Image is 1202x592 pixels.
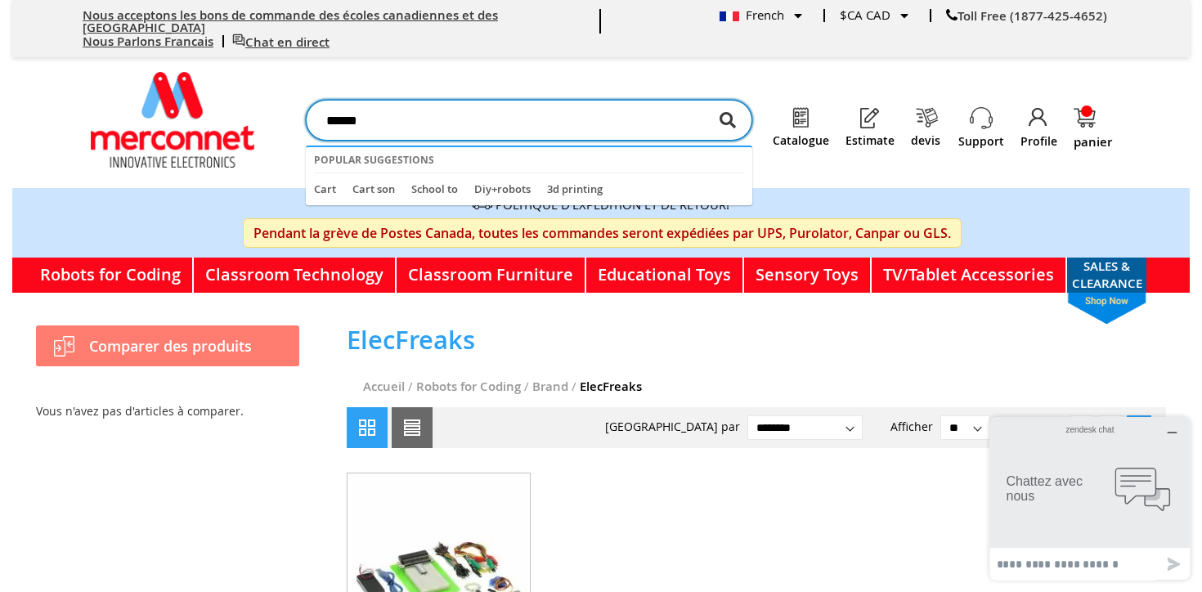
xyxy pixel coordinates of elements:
a: Toll Free (1877-425-4652) [946,7,1107,25]
div: French [720,9,802,22]
img: Catalogue [789,106,812,129]
a: TV/Tablet Accessories [872,258,1067,293]
a: Cart son [352,182,395,197]
span: Pendant la grève de Postes Canada, toutes les commandes seront expédiées par UPS, Purolator, Canp... [243,218,962,248]
a: 3d printing [547,182,603,197]
a: store logo [91,72,254,168]
span: French [720,7,784,23]
a: Cart [314,182,336,197]
a: panier [1074,108,1112,148]
a: Support [958,133,1004,150]
a: Robots for Coding [29,258,194,293]
button: Search [720,100,736,141]
strong: Comparer des produits [89,339,283,353]
img: live chat [232,34,245,47]
div: Vous n'avez pas d'articles à comparer. [36,403,299,419]
a: Robots for Coding [416,378,521,395]
strong: Grille [347,407,388,448]
img: Profile.png [1027,106,1050,129]
a: POLITIQUE D’EXPEDITION ET DE RETOUR! [496,196,729,213]
label: [GEOGRAPHIC_DATA] par [605,419,740,434]
a: Classroom Furniture [397,258,586,293]
span: Afficher [890,419,933,434]
span: CAD [866,7,890,23]
span: $CA [840,7,863,23]
a: Estimate [845,134,895,147]
a: Classroom Technology [194,258,397,293]
a: Chat en direct [232,34,330,51]
img: French.png [720,11,739,21]
span: shop now [1060,293,1155,325]
iframe: Ouvre un widget dans lequel vous pouvez chatter avec l’un de nos agents [984,410,1196,586]
a: Brand [532,378,568,395]
strong: ElecFreaks [580,378,642,395]
span: Popular Suggestions [314,153,434,167]
a: Catalogue [773,134,829,147]
img: Estimate [859,106,881,129]
a: Nous acceptons les bons de commande des écoles canadiennes et des [GEOGRAPHIC_DATA] [83,7,498,36]
a: Diy+robots [474,182,531,197]
span: panier [1074,136,1112,148]
a: SALES & CLEARANCEshop now [1067,258,1146,293]
a: Accueil [363,378,405,395]
a: Educational Toys [586,258,744,293]
div: $CA CAD [840,9,908,22]
a: Nous Parlons Francais [83,33,213,50]
span: ElecFreaks [347,322,475,357]
a: Profile [1020,133,1057,150]
a: Sensory Toys [744,258,872,293]
a: School to [411,182,458,197]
